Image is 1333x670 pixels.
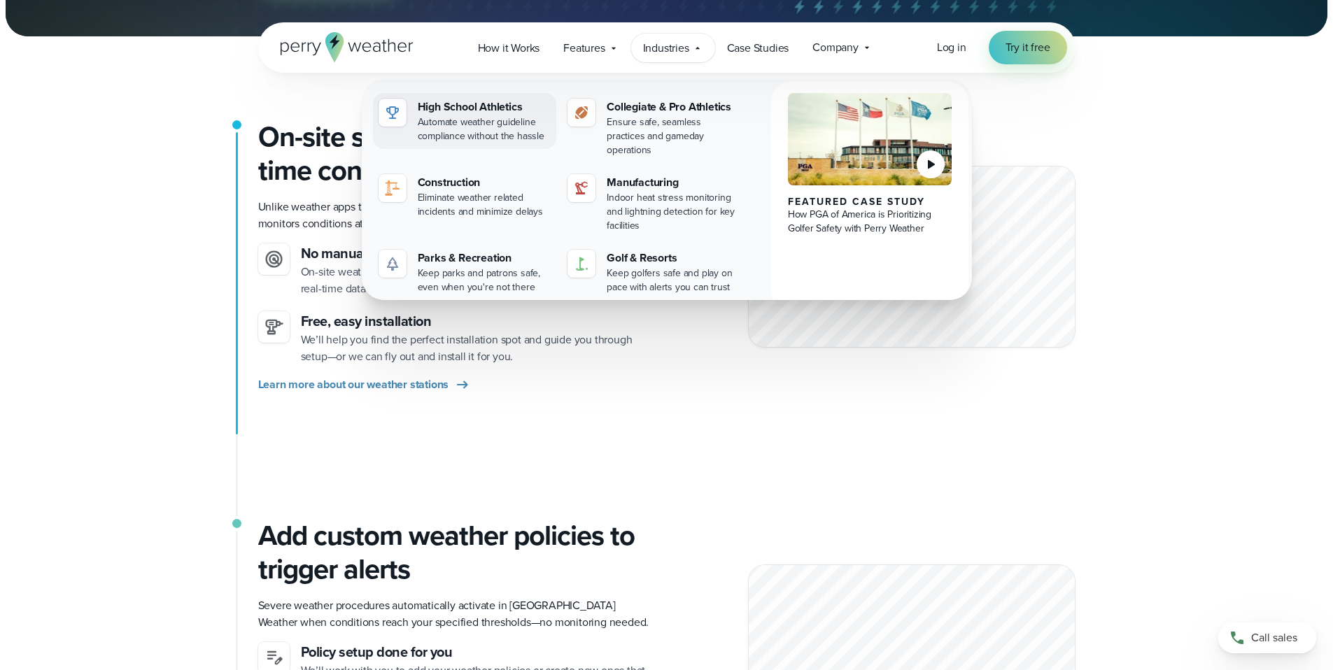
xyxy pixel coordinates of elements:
p: We’ll help you find the perfect installation spot and guide you through setup—or we can fly out a... [301,332,656,365]
img: golf-iconV2.svg [573,255,590,272]
h3: Free, easy installation [301,311,656,332]
span: Try it free [1006,39,1050,56]
img: proathletics-icon@2x-1.svg [573,104,590,121]
img: PGA of America [788,93,952,185]
div: High School Athletics [418,99,551,115]
img: parks-icon-grey.svg [384,255,401,272]
a: Try it free [989,31,1067,64]
a: Golf & Resorts Keep golfers safe and play on pace with alerts you can trust [562,244,746,300]
a: Case Studies [715,34,801,62]
div: Eliminate weather related incidents and minimize delays [418,191,551,219]
div: Featured Case Study [788,197,952,208]
h3: Add custom weather policies to trigger alerts [258,519,656,586]
a: construction perry weather Construction Eliminate weather related incidents and minimize delays [373,169,557,224]
div: Keep parks and patrons safe, even when you're not there [418,266,551,294]
div: Indoor heat stress monitoring and lightning detection for key facilities [607,191,740,233]
a: High School Athletics Automate weather guideline compliance without the hassle [373,93,557,149]
a: Call sales [1218,622,1316,653]
a: Parks & Recreation Keep parks and patrons safe, even when you're not there [373,244,557,300]
div: Collegiate & Pro Athletics [607,99,740,115]
a: PGA of America Featured Case Study How PGA of America is Prioritizing Golfer Safety with Perry We... [771,82,969,311]
div: Manufacturing [607,174,740,191]
img: mining-icon@2x.svg [573,180,590,197]
h2: On-site stations capture real-time conditions [258,120,656,187]
div: How PGA of America is Prioritizing Golfer Safety with Perry Weather [788,208,952,236]
img: highschool-icon.svg [384,104,401,121]
img: construction perry weather [384,180,401,197]
span: Case Studies [727,40,789,57]
span: Company [812,39,859,56]
span: Features [563,40,605,57]
a: Collegiate & Pro Athletics Ensure safe, seamless practices and gameday operations [562,93,746,163]
span: Call sales [1251,629,1297,646]
p: On-site weather station automatically track weather conditions delivering real-time data to the P... [301,264,656,297]
div: Automate weather guideline compliance without the hassle [418,115,551,143]
span: How it Works [478,40,540,57]
span: Learn more about our weather stations [258,376,449,393]
div: Construction [418,174,551,191]
a: Log in [937,39,966,56]
a: How it Works [466,34,552,62]
p: Unlike weather apps that rely on distant data, your dedicated Perry Weather station monitors cond... [258,199,656,232]
span: Log in [937,39,966,55]
a: Learn more about our weather stations [258,376,472,393]
div: Keep golfers safe and play on pace with alerts you can trust [607,266,740,294]
h4: Policy setup done for you [301,642,656,662]
span: Industries [643,40,689,57]
p: Severe weather procedures automatically activate in [GEOGRAPHIC_DATA] Weather when conditions rea... [258,597,656,631]
a: Manufacturing Indoor heat stress monitoring and lightning detection for key facilities [562,169,746,238]
h3: No manual readings required [301,243,656,264]
div: Ensure safe, seamless practices and gameday operations [607,115,740,157]
div: Parks & Recreation [418,250,551,266]
div: Golf & Resorts [607,250,740,266]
